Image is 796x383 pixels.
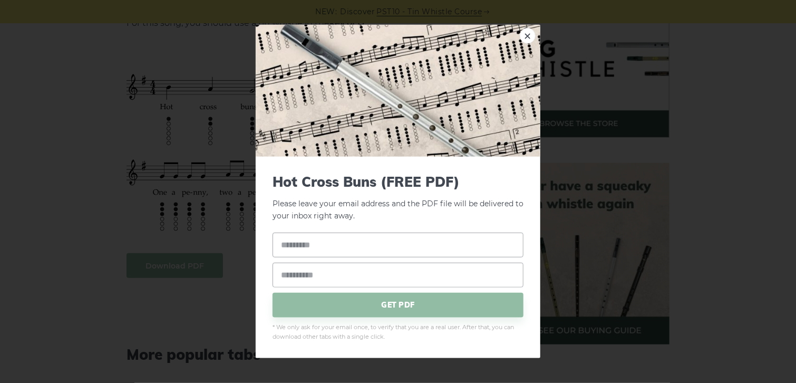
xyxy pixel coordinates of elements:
span: Hot Cross Buns (FREE PDF) [273,174,523,190]
p: Please leave your email address and the PDF file will be delivered to your inbox right away. [273,174,523,222]
img: Tin Whistle Tab Preview [256,25,540,157]
span: GET PDF [273,292,523,317]
a: × [520,28,536,44]
span: * We only ask for your email once, to verify that you are a real user. After that, you can downlo... [273,322,523,341]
